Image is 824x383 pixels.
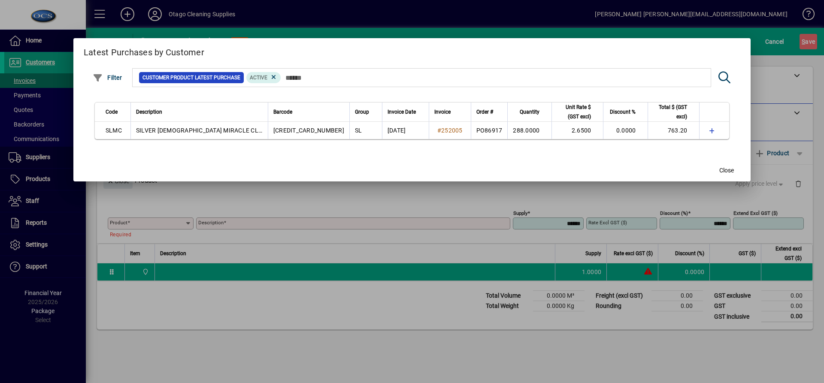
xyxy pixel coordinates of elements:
[557,103,591,121] span: Unit Rate $ (GST excl)
[551,122,603,139] td: 2.6500
[476,107,493,117] span: Order #
[246,72,281,83] mat-chip: Product Activation Status: Active
[648,122,699,139] td: 763.20
[273,107,292,117] span: Barcode
[388,107,424,117] div: Invoice Date
[106,107,118,117] span: Code
[437,127,441,134] span: #
[520,107,539,117] span: Quantity
[610,107,636,117] span: Discount %
[713,163,740,178] button: Close
[355,107,369,117] span: Group
[513,107,547,117] div: Quantity
[557,103,599,121] div: Unit Rate $ (GST excl)
[476,107,503,117] div: Order #
[434,126,466,135] a: #252005
[653,103,687,121] span: Total $ (GST excl)
[73,38,751,63] h2: Latest Purchases by Customer
[93,74,122,81] span: Filter
[106,127,122,134] span: SLMC
[355,127,362,134] span: SL
[441,127,463,134] span: 252005
[106,107,125,117] div: Code
[434,107,466,117] div: Invoice
[653,103,695,121] div: Total $ (GST excl)
[388,107,416,117] span: Invoice Date
[434,107,451,117] span: Invoice
[382,122,429,139] td: [DATE]
[91,70,124,85] button: Filter
[273,107,344,117] div: Barcode
[603,122,648,139] td: 0.0000
[507,122,551,139] td: 288.0000
[273,127,344,134] span: [CREDIT_CARD_NUMBER]
[719,166,734,175] span: Close
[136,107,162,117] span: Description
[250,75,267,81] span: Active
[142,73,240,82] span: Customer Product Latest Purchase
[471,122,508,139] td: PO86917
[609,107,643,117] div: Discount %
[355,107,377,117] div: Group
[136,107,263,117] div: Description
[136,127,278,134] span: SILVER [DEMOGRAPHIC_DATA] MIRACLE CLEANER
